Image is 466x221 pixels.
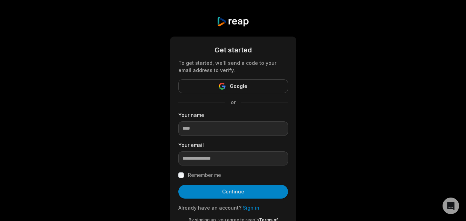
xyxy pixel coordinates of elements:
div: Get started [178,45,288,55]
div: Open Intercom Messenger [443,198,459,214]
div: To get started, we'll send a code to your email address to verify. [178,59,288,74]
span: Google [230,82,247,90]
label: Remember me [188,171,221,179]
span: Already have an account? [178,205,241,211]
button: Continue [178,185,288,199]
label: Your name [178,111,288,119]
img: reap [217,17,249,27]
label: Your email [178,141,288,149]
a: Sign in [243,205,259,211]
span: or [225,99,241,106]
button: Google [178,79,288,93]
